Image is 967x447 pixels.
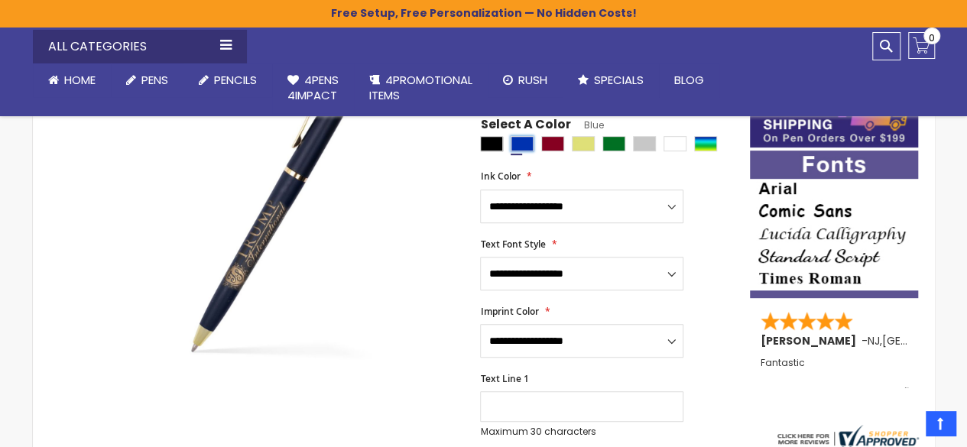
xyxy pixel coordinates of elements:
span: Rush [518,72,547,88]
span: Home [64,72,96,88]
span: Imprint Color [480,305,538,318]
a: 4PROMOTIONALITEMS [354,63,488,113]
p: Maximum 30 characters [480,426,683,438]
div: All Categories [33,30,247,63]
div: Blue [511,136,534,151]
span: Select A Color [480,116,570,137]
span: Blue [570,118,603,131]
a: Rush [488,63,563,97]
a: Home [33,63,111,97]
div: Burgundy [541,136,564,151]
img: Free shipping on orders over $199 [750,92,918,147]
div: Fantastic [761,358,909,390]
a: 4Pens4impact [272,63,354,113]
span: Pens [141,72,168,88]
span: Blog [674,72,704,88]
img: navy-blue-4pg-9160_ultra_gold_side_main_1.jpg [111,22,460,371]
a: 0 [908,32,935,59]
div: Silver [633,136,656,151]
a: Pencils [183,63,272,97]
div: Gold [572,136,595,151]
div: Assorted [694,136,717,151]
a: Specials [563,63,659,97]
span: Pencils [214,72,257,88]
div: Green [602,136,625,151]
a: Pens [111,63,183,97]
span: 0 [929,31,935,45]
span: Specials [594,72,644,88]
span: [PERSON_NAME] [761,333,862,348]
span: Text Line 1 [480,372,528,385]
iframe: Google Customer Reviews [841,406,967,447]
a: Blog [659,63,719,97]
span: Text Font Style [480,238,545,251]
span: 4Pens 4impact [287,72,339,103]
span: Ink Color [480,170,520,183]
div: White [664,136,686,151]
span: NJ [868,333,880,348]
span: 4PROMOTIONAL ITEMS [369,72,472,103]
div: Black [480,136,503,151]
img: font-personalization-examples [750,151,918,298]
